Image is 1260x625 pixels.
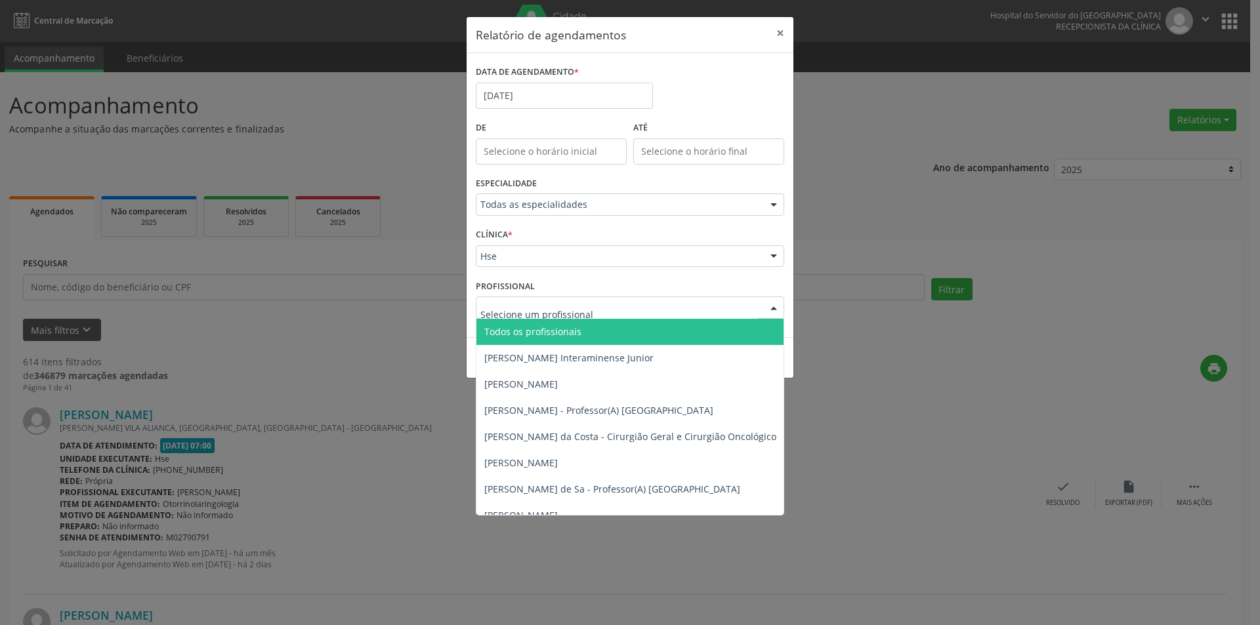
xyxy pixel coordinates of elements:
[484,378,558,390] span: [PERSON_NAME]
[484,509,558,521] span: [PERSON_NAME]
[484,456,558,469] span: [PERSON_NAME]
[484,352,654,364] span: [PERSON_NAME] Interaminense Junior
[476,118,627,138] label: De
[476,138,627,165] input: Selecione o horário inicial
[480,301,757,327] input: Selecione um profissional
[484,430,776,443] span: [PERSON_NAME] da Costa - Cirurgião Geral e Cirurgião Oncológico
[476,62,579,83] label: DATA DE AGENDAMENTO
[476,225,513,245] label: CLÍNICA
[633,138,784,165] input: Selecione o horário final
[480,250,757,263] span: Hse
[480,198,757,211] span: Todas as especialidades
[484,404,713,416] span: [PERSON_NAME] - Professor(A) [GEOGRAPHIC_DATA]
[476,83,653,109] input: Selecione uma data ou intervalo
[476,174,537,194] label: ESPECIALIDADE
[476,26,626,43] h5: Relatório de agendamentos
[476,276,535,296] label: PROFISSIONAL
[767,17,793,49] button: Close
[484,483,740,495] span: [PERSON_NAME] de Sa - Professor(A) [GEOGRAPHIC_DATA]
[484,325,581,338] span: Todos os profissionais
[633,118,784,138] label: ATÉ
